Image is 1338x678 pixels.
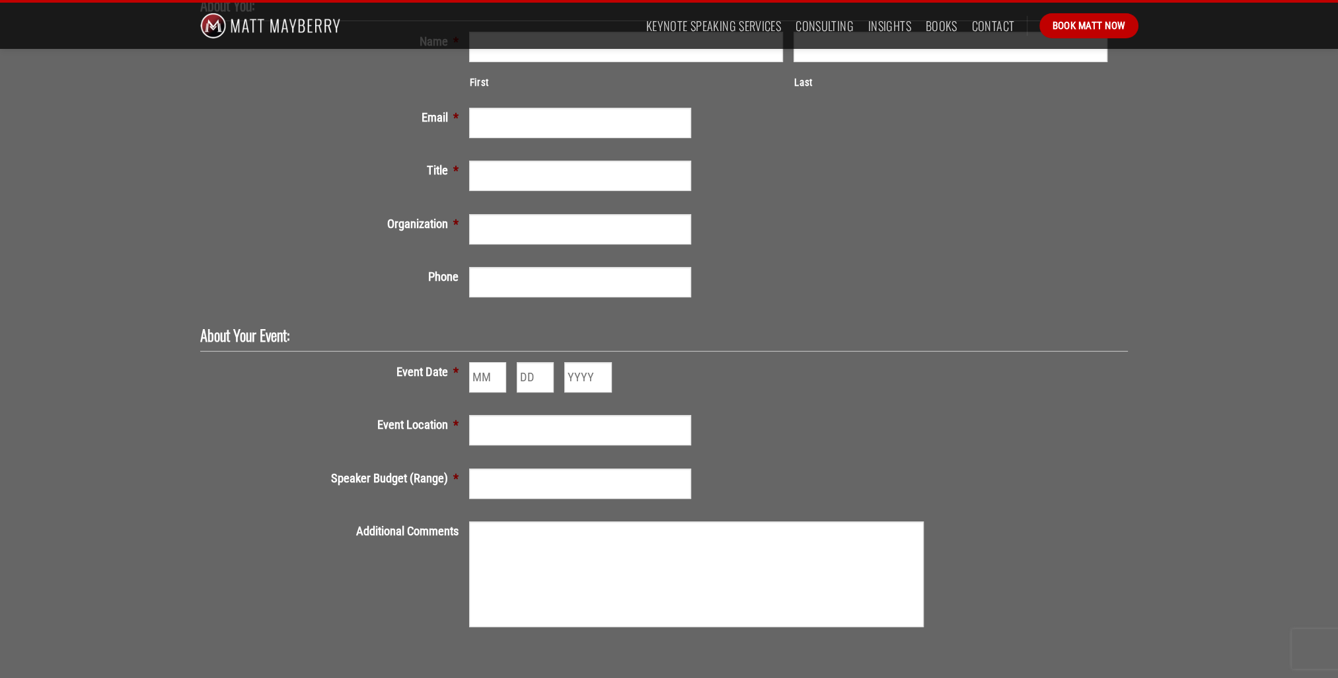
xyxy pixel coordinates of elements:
[517,362,554,393] input: DD
[200,161,469,180] label: Title
[564,362,612,393] input: YYYY
[200,469,469,488] label: Speaker Budget (Range)
[972,14,1015,38] a: Contact
[200,415,469,434] label: Event Location
[470,75,783,91] label: First
[1052,18,1125,34] span: Book Matt Now
[200,108,469,127] label: Email
[200,521,469,541] label: Additional Comments
[200,267,469,286] label: Phone
[926,14,957,38] a: Books
[200,362,469,381] label: Event Date
[200,3,341,49] img: Matt Mayberry
[868,14,911,38] a: Insights
[794,75,1107,91] label: Last
[1039,13,1138,38] a: Book Matt Now
[200,326,1117,346] h2: About Your Event:
[796,14,854,38] a: Consulting
[469,362,506,393] input: MM
[646,14,781,38] a: Keynote Speaking Services
[200,214,469,233] label: Organization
